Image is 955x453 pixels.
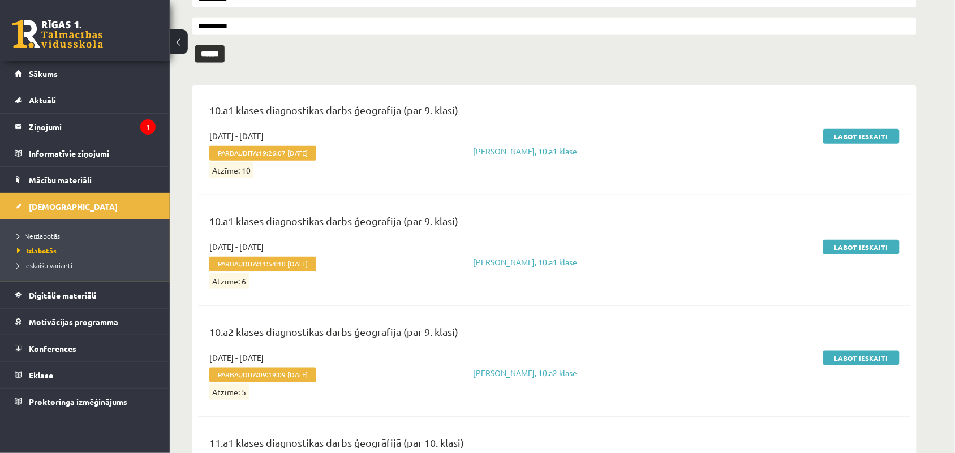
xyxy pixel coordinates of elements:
[15,309,156,335] a: Motivācijas programma
[209,324,900,345] p: 10.a2 klases diagnostikas darbs ģeogrāfijā (par 9. klasi)
[15,389,156,415] a: Proktoringa izmēģinājums
[209,213,900,234] p: 10.a1 klases diagnostikas darbs ģeogrāfijā (par 9. klasi)
[823,129,900,144] a: Labot ieskaiti
[140,119,156,135] i: 1
[29,317,118,327] span: Motivācijas programma
[17,231,158,241] a: Neizlabotās
[29,114,156,140] legend: Ziņojumi
[474,146,578,156] a: [PERSON_NAME], 10.a1 klase
[29,396,127,407] span: Proktoringa izmēģinājums
[17,246,57,255] span: Izlabotās
[29,68,58,79] span: Sākums
[17,261,72,270] span: Ieskaišu varianti
[474,368,578,378] a: [PERSON_NAME], 10.a2 klase
[15,167,156,193] a: Mācību materiāli
[209,273,249,289] span: Atzīme: 6
[15,282,156,308] a: Digitālie materiāli
[15,335,156,361] a: Konferences
[29,175,92,185] span: Mācību materiāli
[29,95,56,105] span: Aktuāli
[15,193,156,219] a: [DEMOGRAPHIC_DATA]
[259,260,308,268] span: 11:54:10 [DATE]
[823,351,900,365] a: Labot ieskaiti
[209,368,316,382] span: Pārbaudīta:
[823,240,900,254] a: Labot ieskaiti
[209,162,253,178] span: Atzīme: 10
[209,352,264,364] span: [DATE] - [DATE]
[209,384,249,400] span: Atzīme: 5
[29,140,156,166] legend: Informatīvie ziņojumi
[209,257,316,271] span: Pārbaudīta:
[209,241,264,253] span: [DATE] - [DATE]
[209,146,316,161] span: Pārbaudīta:
[15,114,156,140] a: Ziņojumi1
[209,130,264,142] span: [DATE] - [DATE]
[17,245,158,256] a: Izlabotās
[29,370,53,380] span: Eklase
[259,149,308,157] span: 19:26:07 [DATE]
[29,343,76,353] span: Konferences
[259,370,308,378] span: 09:19:09 [DATE]
[15,140,156,166] a: Informatīvie ziņojumi
[29,290,96,300] span: Digitālie materiāli
[474,257,578,267] a: [PERSON_NAME], 10.a1 klase
[15,87,156,113] a: Aktuāli
[17,260,158,270] a: Ieskaišu varianti
[15,362,156,388] a: Eklase
[209,102,900,123] p: 10.a1 klases diagnostikas darbs ģeogrāfijā (par 9. klasi)
[29,201,118,212] span: [DEMOGRAPHIC_DATA]
[17,231,60,240] span: Neizlabotās
[15,61,156,87] a: Sākums
[12,20,103,48] a: Rīgas 1. Tālmācības vidusskola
